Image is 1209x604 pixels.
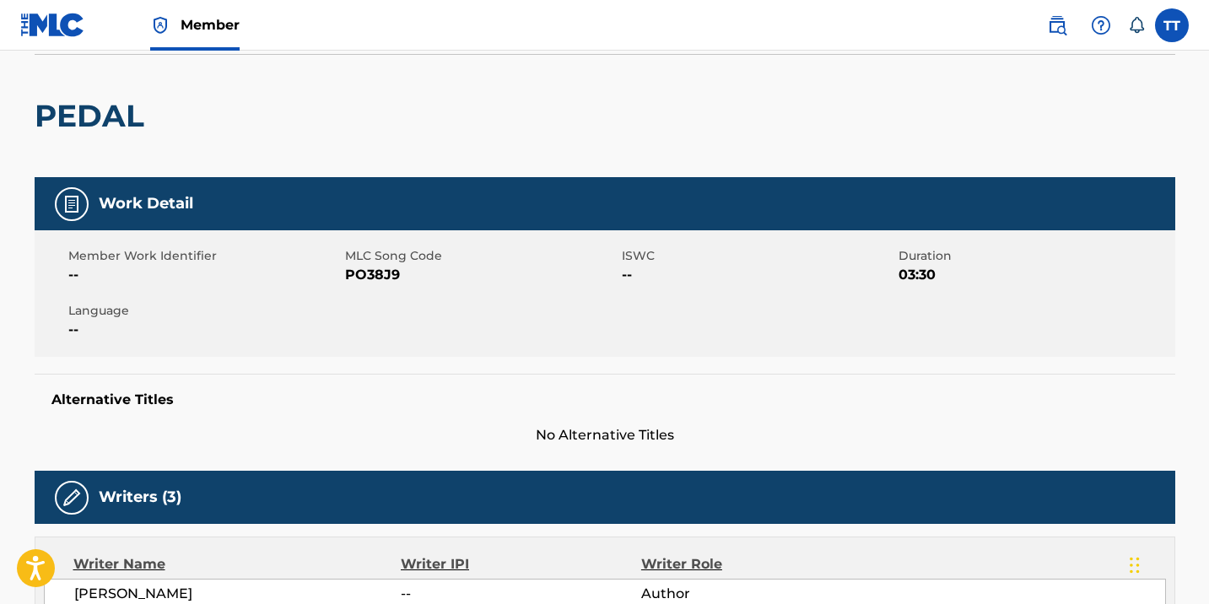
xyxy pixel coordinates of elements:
[899,247,1171,265] span: Duration
[401,554,641,574] div: Writer IPI
[622,265,894,285] span: --
[62,488,82,508] img: Writers
[35,425,1175,445] span: No Alternative Titles
[641,584,860,604] span: Author
[1155,8,1189,42] div: User Menu
[1091,15,1111,35] img: help
[1084,8,1118,42] div: Help
[345,247,618,265] span: MLC Song Code
[1128,17,1145,34] div: Notifications
[345,265,618,285] span: PO38J9
[35,97,153,135] h2: PEDAL
[622,247,894,265] span: ISWC
[1125,523,1209,604] iframe: Chat Widget
[899,265,1171,285] span: 03:30
[1040,8,1074,42] a: Public Search
[401,584,640,604] span: --
[20,13,85,37] img: MLC Logo
[150,15,170,35] img: Top Rightsholder
[99,194,193,213] h5: Work Detail
[68,302,341,320] span: Language
[181,15,240,35] span: Member
[1130,540,1140,591] div: Drag
[73,554,402,574] div: Writer Name
[51,391,1158,408] h5: Alternative Titles
[68,320,341,340] span: --
[68,247,341,265] span: Member Work Identifier
[68,265,341,285] span: --
[74,584,402,604] span: [PERSON_NAME]
[62,194,82,214] img: Work Detail
[99,488,181,507] h5: Writers (3)
[1047,15,1067,35] img: search
[641,554,860,574] div: Writer Role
